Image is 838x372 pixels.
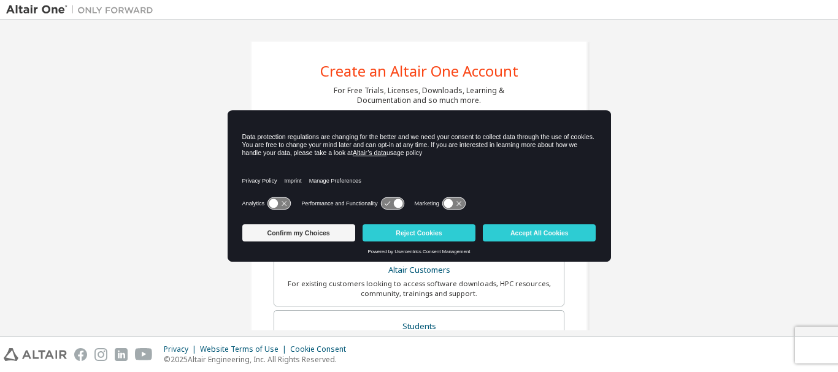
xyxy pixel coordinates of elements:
img: Altair One [6,4,160,16]
img: facebook.svg [74,348,87,361]
div: Altair Customers [282,262,556,279]
div: Privacy [164,344,200,354]
div: Students [282,318,556,335]
img: youtube.svg [135,348,153,361]
div: Create an Altair One Account [320,64,518,78]
p: © 2025 Altair Engineering, Inc. All Rights Reserved. [164,354,353,365]
img: linkedin.svg [115,348,128,361]
div: For existing customers looking to access software downloads, HPC resources, community, trainings ... [282,279,556,298]
div: Website Terms of Use [200,344,290,354]
div: Cookie Consent [290,344,353,354]
div: For Free Trials, Licenses, Downloads, Learning & Documentation and so much more. [334,86,504,105]
img: instagram.svg [94,348,107,361]
img: altair_logo.svg [4,348,67,361]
